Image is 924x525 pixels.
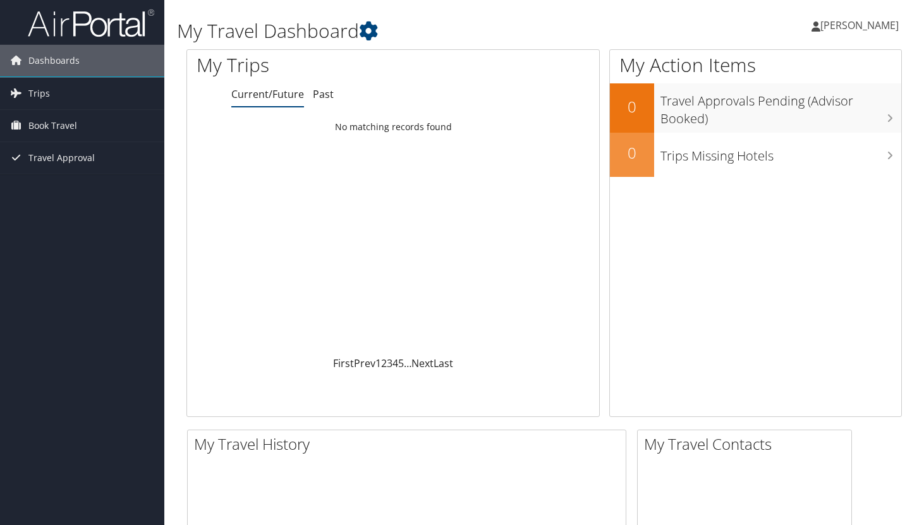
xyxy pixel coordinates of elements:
[313,87,334,101] a: Past
[28,142,95,174] span: Travel Approval
[177,18,667,44] h1: My Travel Dashboard
[28,110,77,142] span: Book Travel
[660,86,901,128] h3: Travel Approvals Pending (Advisor Booked)
[610,133,901,177] a: 0Trips Missing Hotels
[404,356,411,370] span: …
[610,83,901,132] a: 0Travel Approvals Pending (Advisor Booked)
[231,87,304,101] a: Current/Future
[381,356,387,370] a: 2
[197,52,418,78] h1: My Trips
[387,356,392,370] a: 3
[28,78,50,109] span: Trips
[411,356,434,370] a: Next
[187,116,599,138] td: No matching records found
[610,96,654,118] h2: 0
[610,52,901,78] h1: My Action Items
[660,141,901,165] h3: Trips Missing Hotels
[28,8,154,38] img: airportal-logo.png
[820,18,899,32] span: [PERSON_NAME]
[434,356,453,370] a: Last
[354,356,375,370] a: Prev
[398,356,404,370] a: 5
[392,356,398,370] a: 4
[644,433,851,455] h2: My Travel Contacts
[194,433,626,455] h2: My Travel History
[610,142,654,164] h2: 0
[375,356,381,370] a: 1
[28,45,80,76] span: Dashboards
[333,356,354,370] a: First
[812,6,911,44] a: [PERSON_NAME]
